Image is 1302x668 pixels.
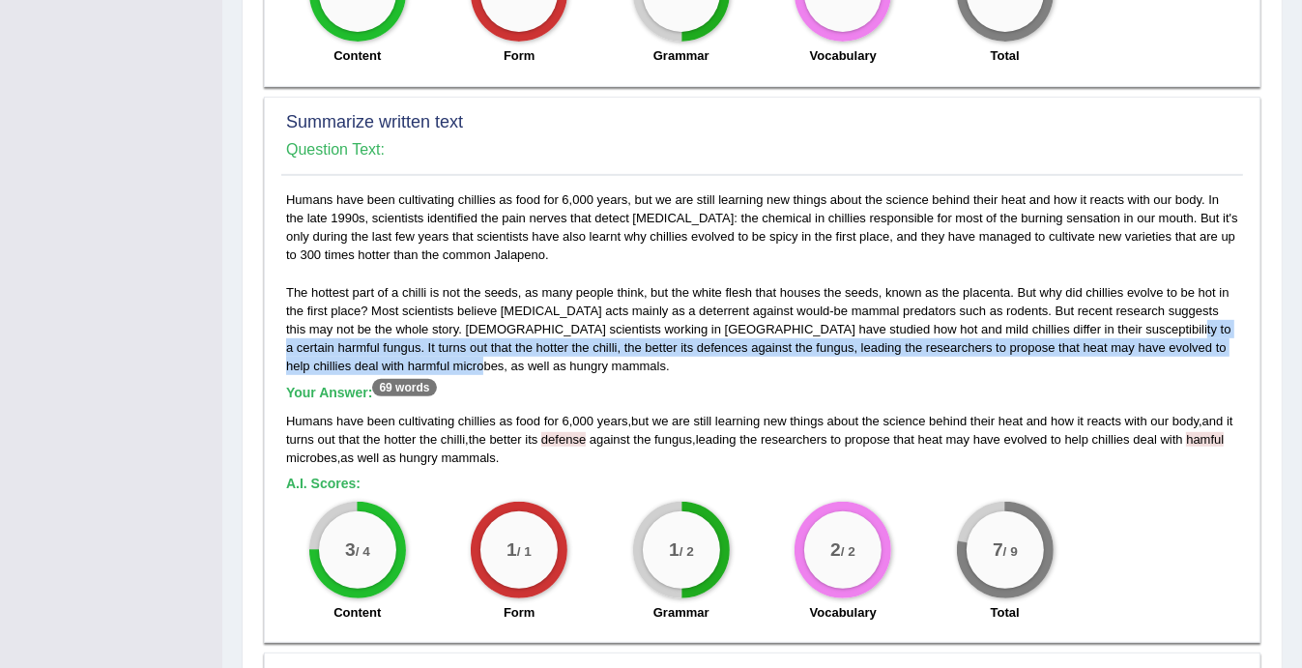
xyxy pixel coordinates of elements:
[363,432,381,447] span: the
[1227,414,1233,428] span: it
[680,544,694,559] small: / 2
[383,450,396,465] span: as
[544,414,559,428] span: for
[563,414,569,428] span: 6
[286,412,1238,467] div: , , , , , , .
[810,603,877,622] label: Vocabulary
[830,432,841,447] span: to
[1186,432,1224,447] span: Possible spelling mistake found. (did you mean: harmful)
[841,544,855,559] small: / 2
[790,414,824,428] span: things
[597,414,628,428] span: years
[1172,414,1199,428] span: body
[506,539,517,561] big: 1
[761,432,827,447] span: researchers
[399,450,438,465] span: hungry
[827,414,859,428] span: about
[1202,414,1224,428] span: and
[1051,432,1061,447] span: to
[541,432,586,447] span: Possible spelling mistake. ‘defense’ is American English. (did you mean: defence)
[862,414,880,428] span: the
[970,414,995,428] span: their
[286,450,337,465] span: microbes
[764,414,787,428] span: new
[739,432,757,447] span: the
[830,539,841,561] big: 2
[420,432,437,447] span: the
[286,476,361,491] b: A.I. Scores:
[973,432,1000,447] span: have
[525,432,537,447] span: its
[489,432,521,447] span: better
[367,414,395,428] span: been
[946,432,970,447] span: may
[590,432,630,447] span: against
[358,450,379,465] span: well
[281,190,1243,632] div: Humans have been cultivating chillies as food for 6,000 years, but we are still learning new thin...
[653,46,709,65] label: Grammar
[918,432,942,447] span: heat
[1151,414,1170,428] span: our
[654,432,692,447] span: fungus
[356,544,370,559] small: / 4
[286,414,333,428] span: Humans
[991,46,1020,65] label: Total
[845,432,890,447] span: propose
[384,432,416,447] span: hotter
[286,113,1238,132] h2: Summarize written text
[672,414,690,428] span: are
[517,544,532,559] small: / 1
[694,414,712,428] span: still
[715,414,760,428] span: learning
[991,603,1020,622] label: Total
[696,432,737,447] span: leading
[1161,432,1183,447] span: with
[469,432,486,447] span: the
[893,432,914,447] span: that
[1027,414,1048,428] span: and
[318,432,335,447] span: out
[653,603,709,622] label: Grammar
[1065,432,1089,447] span: help
[1078,414,1085,428] span: it
[333,603,381,622] label: Content
[929,414,967,428] span: behind
[286,432,314,447] span: turns
[1051,414,1074,428] span: how
[572,414,593,428] span: 000
[442,450,496,465] span: mammals
[458,414,496,428] span: chillies
[398,414,454,428] span: cultivating
[998,414,1023,428] span: heat
[504,603,535,622] label: Form
[372,379,436,396] sup: 69 words
[286,385,437,400] b: Your Answer:
[338,432,360,447] span: that
[652,414,669,428] span: we
[1125,414,1147,428] span: with
[993,539,1003,561] big: 7
[500,414,513,428] span: as
[345,539,356,561] big: 3
[633,432,651,447] span: the
[669,539,680,561] big: 1
[1133,432,1157,447] span: deal
[340,450,354,465] span: as
[1003,544,1018,559] small: / 9
[504,46,535,65] label: Form
[286,141,1238,159] h4: Question Text:
[441,432,465,447] span: chilli
[810,46,877,65] label: Vocabulary
[336,414,363,428] span: have
[333,46,381,65] label: Content
[631,414,649,428] span: but
[1004,432,1048,447] span: evolved
[516,414,540,428] span: food
[883,414,926,428] span: science
[1092,432,1130,447] span: chillies
[1087,414,1121,428] span: reacts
